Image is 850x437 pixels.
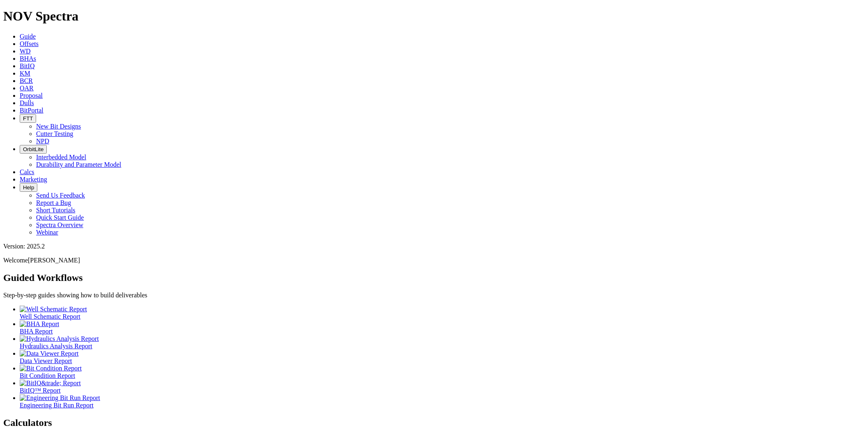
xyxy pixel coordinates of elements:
a: Proposal [20,92,43,99]
span: Hydraulics Analysis Report [20,343,92,350]
img: BitIQ&trade; Report [20,379,81,387]
h2: Calculators [3,417,847,428]
span: Data Viewer Report [20,357,72,364]
a: BHAs [20,55,36,62]
a: BCR [20,77,33,84]
a: BitIQ [20,62,34,69]
a: Interbedded Model [36,154,86,161]
a: Report a Bug [36,199,71,206]
span: Help [23,184,34,191]
a: Bit Condition Report Bit Condition Report [20,365,847,379]
img: Engineering Bit Run Report [20,394,100,402]
span: BHA Report [20,328,53,335]
span: [PERSON_NAME] [28,257,80,264]
div: Version: 2025.2 [3,243,847,250]
img: Hydraulics Analysis Report [20,335,99,343]
a: Quick Start Guide [36,214,84,221]
h1: NOV Spectra [3,9,847,24]
a: Webinar [36,229,58,236]
span: Bit Condition Report [20,372,75,379]
a: Calcs [20,168,34,175]
button: OrbitLite [20,145,47,154]
a: BitPortal [20,107,43,114]
a: Marketing [20,176,47,183]
a: Engineering Bit Run Report Engineering Bit Run Report [20,394,847,409]
a: BitIQ&trade; Report BitIQ™ Report [20,379,847,394]
a: Send Us Feedback [36,192,85,199]
button: FTT [20,114,36,123]
a: BHA Report BHA Report [20,320,847,335]
span: OrbitLite [23,146,43,152]
img: BHA Report [20,320,59,328]
a: NPD [36,138,49,145]
button: Help [20,183,37,192]
a: Short Tutorials [36,207,75,214]
a: Cutter Testing [36,130,73,137]
a: Data Viewer Report Data Viewer Report [20,350,847,364]
a: OAR [20,85,34,92]
a: KM [20,70,30,77]
span: Well Schematic Report [20,313,80,320]
a: Spectra Overview [36,221,83,228]
a: Durability and Parameter Model [36,161,121,168]
a: Offsets [20,40,39,47]
img: Bit Condition Report [20,365,82,372]
img: Data Viewer Report [20,350,79,357]
span: FTT [23,115,33,122]
a: Dulls [20,99,34,106]
img: Well Schematic Report [20,306,87,313]
a: WD [20,48,31,55]
p: Step-by-step guides showing how to build deliverables [3,292,847,299]
p: Welcome [3,257,847,264]
span: BitIQ™ Report [20,387,61,394]
span: Engineering Bit Run Report [20,402,94,409]
a: Guide [20,33,36,40]
a: Hydraulics Analysis Report Hydraulics Analysis Report [20,335,847,350]
a: New Bit Designs [36,123,81,130]
a: Well Schematic Report Well Schematic Report [20,306,847,320]
h2: Guided Workflows [3,272,847,283]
